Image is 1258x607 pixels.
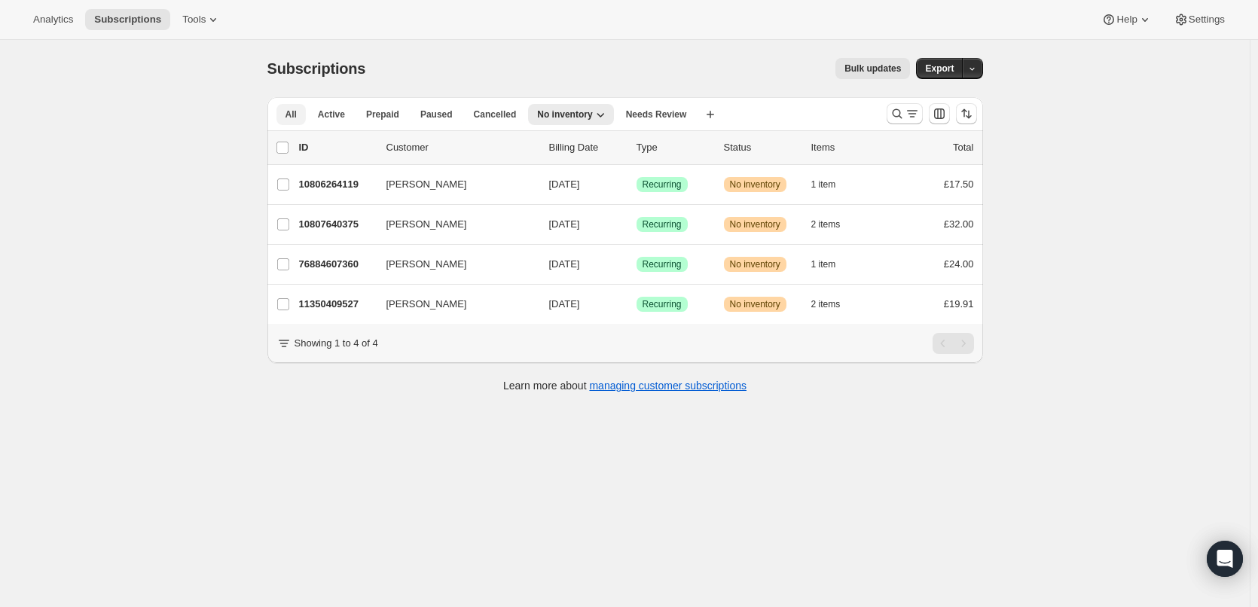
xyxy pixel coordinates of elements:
[285,108,297,120] span: All
[835,58,910,79] button: Bulk updates
[811,178,836,191] span: 1 item
[944,218,974,230] span: £32.00
[811,140,887,155] div: Items
[386,257,467,272] span: [PERSON_NAME]
[182,14,206,26] span: Tools
[956,103,977,124] button: Sort the results
[318,108,345,120] span: Active
[377,252,528,276] button: [PERSON_NAME]
[299,140,374,155] p: ID
[811,174,853,195] button: 1 item
[844,63,901,75] span: Bulk updates
[925,63,954,75] span: Export
[24,9,82,30] button: Analytics
[173,9,230,30] button: Tools
[933,333,974,354] nav: Pagination
[643,178,682,191] span: Recurring
[1165,9,1234,30] button: Settings
[549,140,624,155] p: Billing Date
[377,212,528,236] button: [PERSON_NAME]
[537,108,592,120] span: No inventory
[730,178,780,191] span: No inventory
[420,108,453,120] span: Paused
[626,108,687,120] span: Needs Review
[299,217,374,232] p: 10807640375
[549,298,580,310] span: [DATE]
[299,214,974,235] div: 10807640375[PERSON_NAME][DATE]SuccessRecurringWarningNo inventory2 items£32.00
[386,217,467,232] span: [PERSON_NAME]
[549,178,580,190] span: [DATE]
[811,254,853,275] button: 1 item
[299,257,374,272] p: 76884607360
[267,60,366,77] span: Subscriptions
[299,140,974,155] div: IDCustomerBilling DateTypeStatusItemsTotal
[299,174,974,195] div: 10806264119[PERSON_NAME][DATE]SuccessRecurringWarningNo inventory1 item£17.50
[730,218,780,230] span: No inventory
[549,218,580,230] span: [DATE]
[299,254,974,275] div: 76884607360[PERSON_NAME][DATE]SuccessRecurringWarningNo inventory1 item£24.00
[377,172,528,197] button: [PERSON_NAME]
[811,258,836,270] span: 1 item
[944,258,974,270] span: £24.00
[377,292,528,316] button: [PERSON_NAME]
[474,108,517,120] span: Cancelled
[643,258,682,270] span: Recurring
[299,294,974,315] div: 11350409527[PERSON_NAME][DATE]SuccessRecurringWarningNo inventory2 items£19.91
[386,177,467,192] span: [PERSON_NAME]
[299,177,374,192] p: 10806264119
[637,140,712,155] div: Type
[94,14,161,26] span: Subscriptions
[386,140,537,155] p: Customer
[1207,541,1243,577] div: Open Intercom Messenger
[944,178,974,190] span: £17.50
[811,218,841,230] span: 2 items
[698,104,722,125] button: Create new view
[811,294,857,315] button: 2 items
[730,258,780,270] span: No inventory
[1092,9,1161,30] button: Help
[85,9,170,30] button: Subscriptions
[811,298,841,310] span: 2 items
[589,380,747,392] a: managing customer subscriptions
[1116,14,1137,26] span: Help
[724,140,799,155] p: Status
[1189,14,1225,26] span: Settings
[916,58,963,79] button: Export
[386,297,467,312] span: [PERSON_NAME]
[503,378,747,393] p: Learn more about
[295,336,378,351] p: Showing 1 to 4 of 4
[929,103,950,124] button: Customize table column order and visibility
[953,140,973,155] p: Total
[730,298,780,310] span: No inventory
[811,214,857,235] button: 2 items
[643,298,682,310] span: Recurring
[33,14,73,26] span: Analytics
[549,258,580,270] span: [DATE]
[299,297,374,312] p: 11350409527
[366,108,399,120] span: Prepaid
[944,298,974,310] span: £19.91
[887,103,923,124] button: Search and filter results
[643,218,682,230] span: Recurring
